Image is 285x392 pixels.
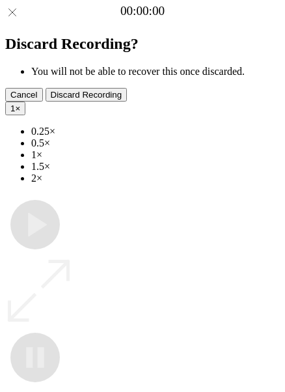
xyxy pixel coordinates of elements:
[10,104,15,113] span: 1
[120,4,165,18] a: 00:00:00
[31,137,280,149] li: 0.5×
[31,66,280,77] li: You will not be able to recover this once discarded.
[31,173,280,184] li: 2×
[31,126,280,137] li: 0.25×
[31,161,280,173] li: 1.5×
[5,88,43,102] button: Cancel
[46,88,128,102] button: Discard Recording
[5,102,25,115] button: 1×
[31,149,280,161] li: 1×
[5,35,280,53] h2: Discard Recording?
